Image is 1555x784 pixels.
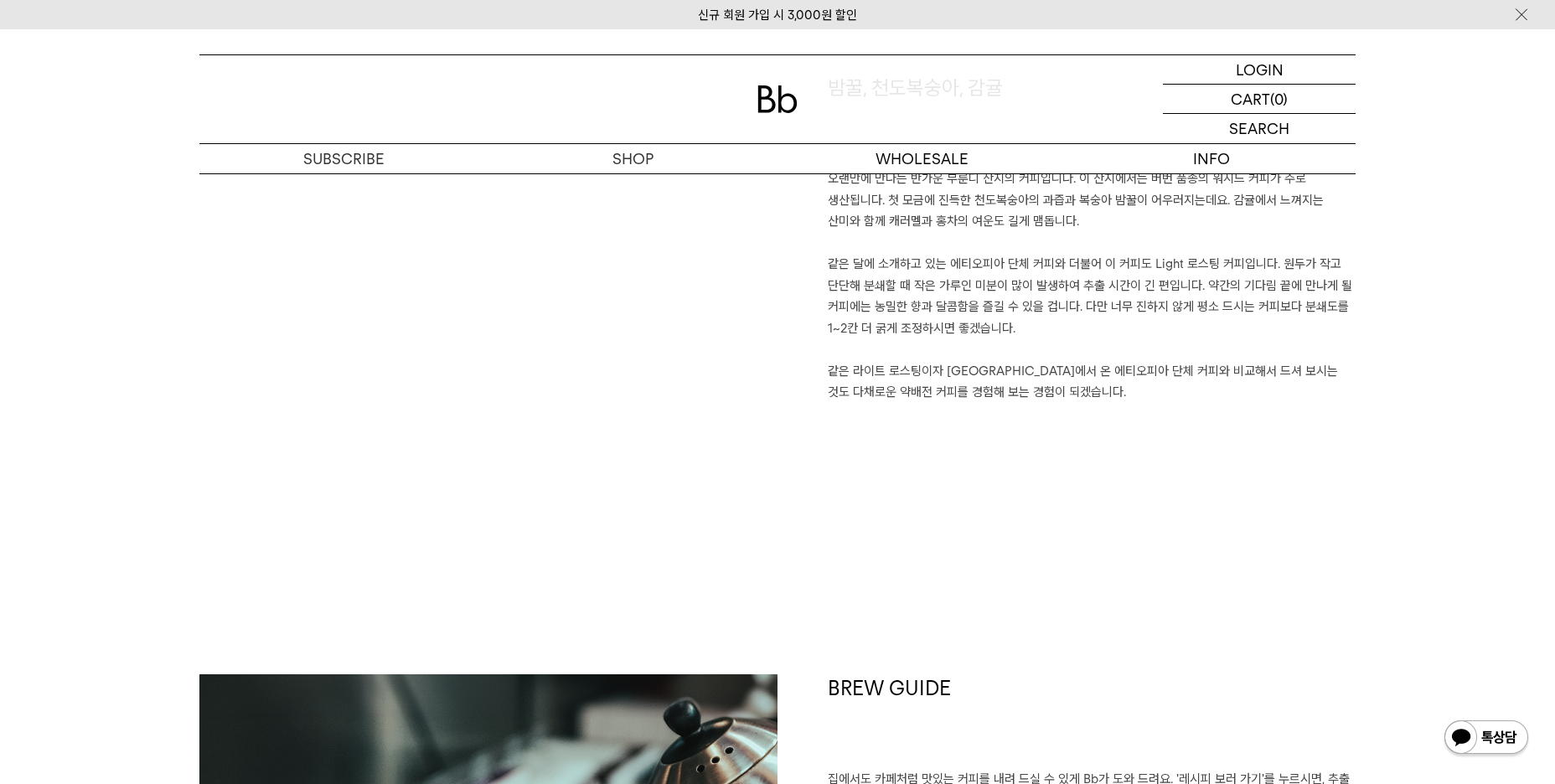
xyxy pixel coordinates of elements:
p: LOGIN [1236,55,1284,84]
a: LOGIN [1163,55,1356,85]
p: SEARCH [1229,114,1289,143]
p: 오랜만에 만나는 반가운 부룬디 산지의 커피입니다. 이 산지에서는 버번 품종의 워시드 커피가 주로 생산됩니다. 첫 모금에 진득한 천도복숭아의 과즙과 복숭아 밤꿀이 어우러지는데요... [828,168,1356,404]
p: (0) [1270,85,1288,113]
a: CART (0) [1163,85,1356,114]
a: SUBSCRIBE [199,144,488,173]
p: CART [1231,85,1270,113]
img: 카카오톡 채널 1:1 채팅 버튼 [1443,719,1530,759]
a: 신규 회원 가입 시 3,000원 할인 [698,8,857,23]
h1: BREW GUIDE [828,674,1356,770]
a: SHOP [488,144,777,173]
p: WHOLESALE [777,144,1067,173]
img: 로고 [757,85,798,113]
p: INFO [1067,144,1356,173]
